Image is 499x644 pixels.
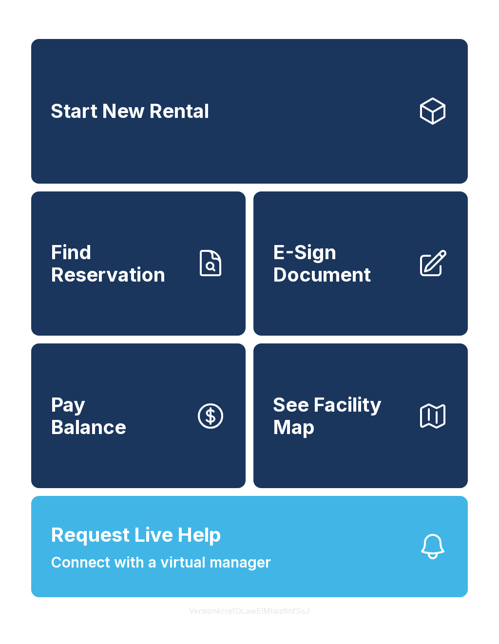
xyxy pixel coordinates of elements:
[253,343,468,488] button: See Facility Map
[51,241,187,285] span: Find Reservation
[31,39,468,184] a: Start New Rental
[51,551,271,573] span: Connect with a virtual manager
[273,394,409,438] span: See Facility Map
[51,520,221,549] span: Request Live Help
[31,496,468,597] button: Request Live HelpConnect with a virtual manager
[181,597,318,625] button: VersionkrrefDLawElMlwz8nfSsJ
[31,343,246,488] button: PayBalance
[273,241,409,285] span: E-Sign Document
[253,191,468,336] a: E-Sign Document
[51,394,126,438] span: Pay Balance
[31,191,246,336] a: Find Reservation
[51,100,209,122] span: Start New Rental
